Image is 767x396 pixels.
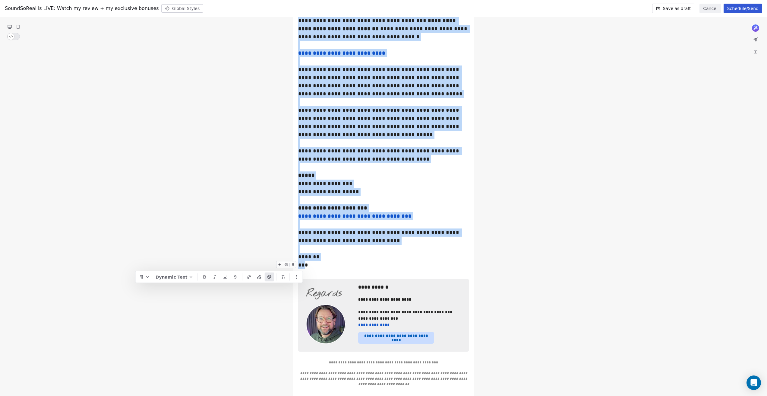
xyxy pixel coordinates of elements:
button: Dynamic Text [153,273,196,282]
div: Open Intercom Messenger [746,375,761,390]
button: Cancel [699,4,721,13]
button: Global Styles [161,4,204,13]
span: SoundSoReal is LIVE: Watch my review + my exclusive bonuses [5,5,159,12]
button: Schedule/Send [724,4,762,13]
button: Save as draft [652,4,695,13]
